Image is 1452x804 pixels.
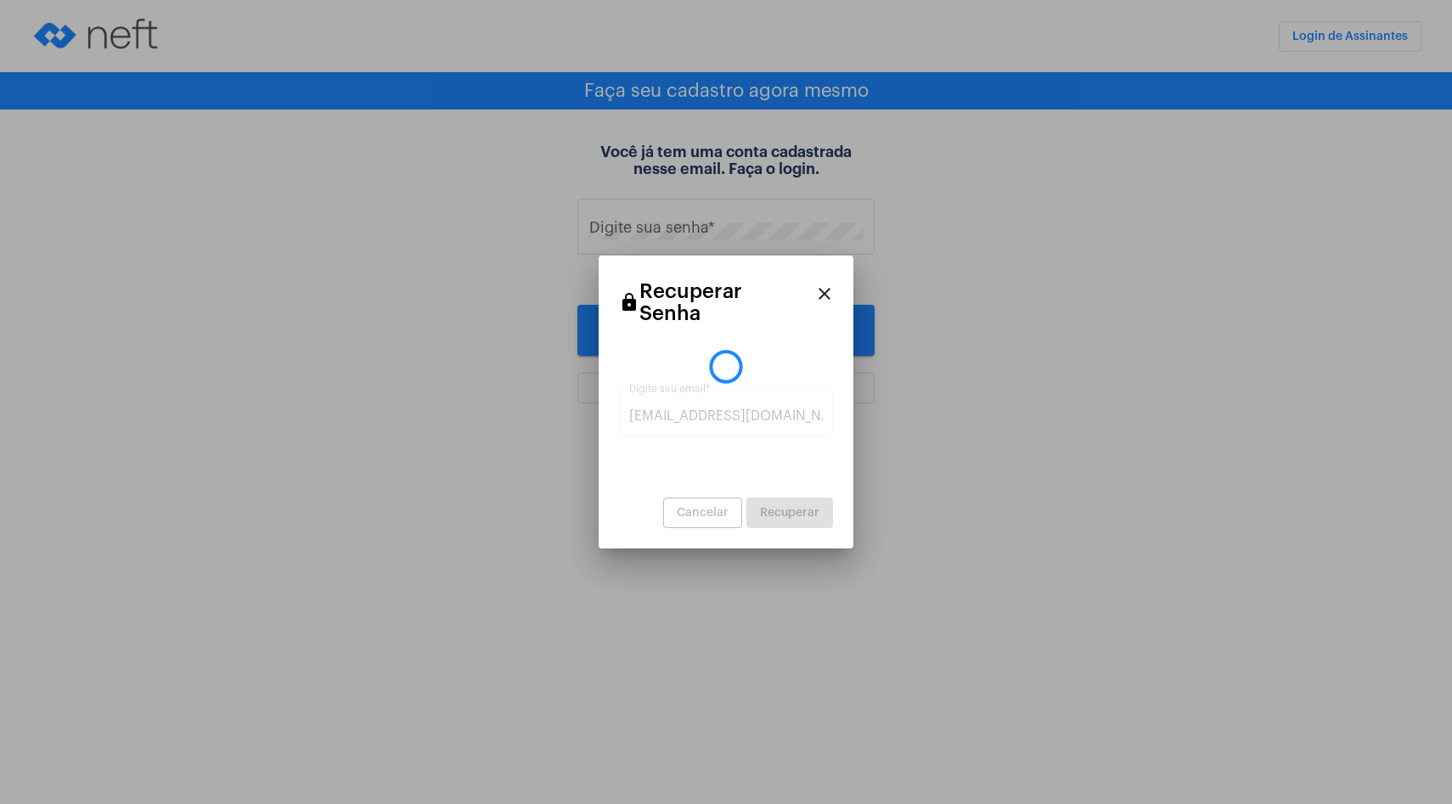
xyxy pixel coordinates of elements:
mat-icon: lock [619,292,639,312]
button: Cancelar [663,498,742,528]
input: Digite seu email [629,408,823,424]
mat-icon: close [814,284,835,304]
button: Recuperar [746,498,833,528]
span: Cancelar [677,507,729,519]
span: Recuperar [760,507,819,519]
span: Recuperar Senha [639,280,808,324]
